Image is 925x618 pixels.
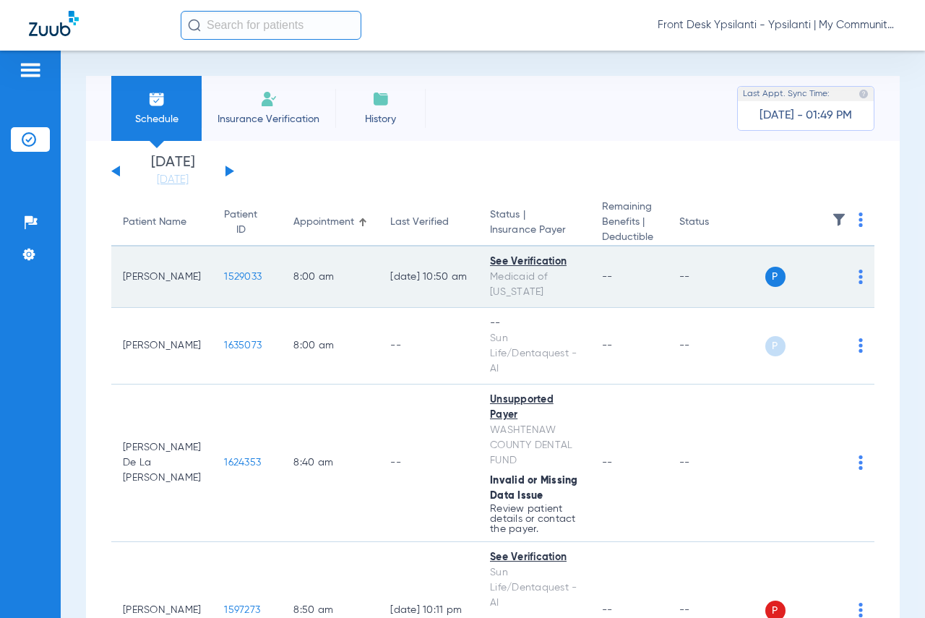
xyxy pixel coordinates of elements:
span: 1635073 [224,340,262,351]
span: 1624353 [224,458,261,468]
span: Schedule [122,112,191,126]
span: Last Appt. Sync Time: [743,87,830,101]
img: hamburger-icon [19,61,42,79]
td: -- [379,385,478,542]
td: -- [668,385,765,542]
span: Insurance Payer [490,223,579,238]
img: Zuub Logo [29,11,79,36]
div: Appointment [293,215,367,230]
img: Search Icon [188,19,201,32]
span: 1529033 [224,272,262,282]
img: last sync help info [859,89,869,99]
span: -- [602,272,613,282]
div: Patient ID [224,207,270,238]
th: Remaining Benefits | [590,199,668,246]
td: 8:40 AM [282,385,379,542]
span: Invalid or Missing Data Issue [490,476,578,501]
iframe: Chat Widget [853,549,925,618]
div: See Verification [490,550,579,565]
th: Status [668,199,765,246]
img: group-dot-blue.svg [859,338,863,353]
td: [PERSON_NAME] [111,246,212,308]
th: Status | [478,199,590,246]
div: -- [490,316,579,331]
div: Medicaid of [US_STATE] [490,270,579,300]
div: Patient Name [123,215,201,230]
div: Last Verified [390,215,467,230]
p: Review patient details or contact the payer. [490,504,579,534]
td: -- [668,246,765,308]
div: WASHTENAW COUNTY DENTAL FUND [490,423,579,468]
td: [PERSON_NAME] [111,308,212,385]
img: History [372,90,390,108]
span: Insurance Verification [212,112,324,126]
span: -- [602,605,613,615]
td: 8:00 AM [282,246,379,308]
td: [DATE] 10:50 AM [379,246,478,308]
a: [DATE] [129,173,216,187]
img: Schedule [148,90,165,108]
span: [DATE] - 01:49 PM [760,108,852,123]
td: -- [668,308,765,385]
td: -- [379,308,478,385]
span: History [346,112,415,126]
span: 1597273 [224,605,260,615]
img: group-dot-blue.svg [859,213,863,227]
img: group-dot-blue.svg [859,455,863,470]
div: Patient ID [224,207,257,238]
span: Front Desk Ypsilanti - Ypsilanti | My Community Dental Centers [658,18,896,33]
span: P [765,267,786,287]
div: See Verification [490,254,579,270]
span: P [765,336,786,356]
span: -- [602,340,613,351]
img: group-dot-blue.svg [859,270,863,284]
img: Manual Insurance Verification [260,90,277,108]
td: 8:00 AM [282,308,379,385]
span: Deductible [602,230,656,245]
div: Sun Life/Dentaquest - AI [490,331,579,377]
div: Patient Name [123,215,186,230]
div: Unsupported Payer [490,392,579,423]
div: Appointment [293,215,354,230]
div: Sun Life/Dentaquest - AI [490,565,579,611]
td: [PERSON_NAME] De La [PERSON_NAME] [111,385,212,542]
img: filter.svg [832,213,846,227]
div: Last Verified [390,215,449,230]
input: Search for patients [181,11,361,40]
span: -- [602,458,613,468]
li: [DATE] [129,155,216,187]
